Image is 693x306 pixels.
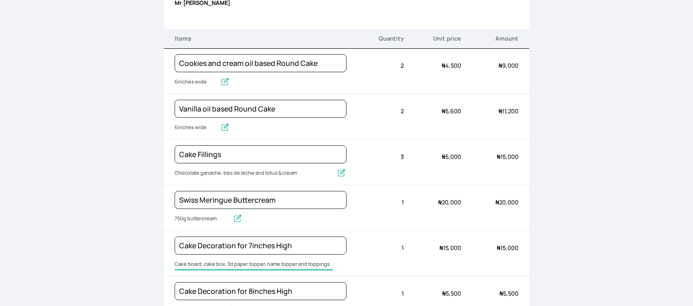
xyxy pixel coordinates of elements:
span: 15,000 [497,153,518,161]
span: ₦ [442,107,445,115]
span: 4,500 [442,61,461,70]
span: ₦ [442,61,445,70]
span: ₦ [438,198,442,206]
span: ₦ [499,61,502,70]
div: 1 [346,193,404,212]
span: 5,000 [442,153,461,161]
div: 2 [346,102,404,121]
span: 15,000 [497,244,518,252]
div: 1 [346,238,404,258]
input: Add description [175,76,217,88]
span: ₦ [495,198,499,206]
span: ₦ [499,289,503,297]
div: 2 [346,56,404,75]
div: 1 [346,284,404,303]
span: ₦ [442,289,446,297]
span: 20,000 [495,198,518,206]
p: Quantity [346,34,404,43]
p: Amount [461,34,518,43]
span: ₦ [497,244,500,252]
span: ₦ [439,244,443,252]
span: ₦ [497,153,500,161]
input: Add description [175,167,333,179]
span: 5,600 [442,107,461,115]
span: 9,000 [499,61,518,70]
p: Items [175,34,346,43]
input: Add description [175,213,229,225]
span: 15,000 [439,244,461,252]
span: 11,200 [499,107,518,115]
div: 3 [346,147,404,167]
input: Add description [175,259,333,270]
span: ₦ [499,107,502,115]
span: 5,500 [499,289,518,297]
p: Unit price [404,34,461,43]
span: ₦ [442,153,445,161]
span: 5,500 [442,289,461,297]
input: Add description [175,122,217,134]
span: 20,000 [438,198,461,206]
